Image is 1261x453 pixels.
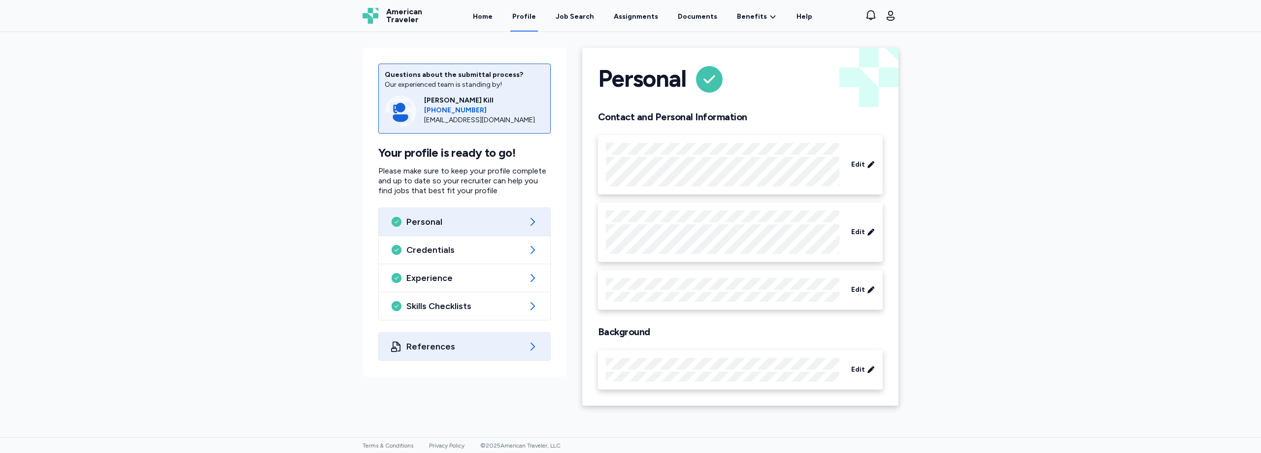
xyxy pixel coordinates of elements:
[598,135,883,195] div: Edit
[510,1,538,32] a: Profile
[598,203,883,262] div: Edit
[385,96,416,127] img: Consultant
[851,365,865,375] span: Edit
[406,300,523,312] span: Skills Checklists
[385,70,544,80] div: Questions about the submittal process?
[406,341,523,352] span: References
[737,12,767,22] span: Benefits
[737,12,777,22] a: Benefits
[424,96,544,105] div: [PERSON_NAME] Kill
[851,285,865,295] span: Edit
[424,105,544,115] a: [PHONE_NUMBER]
[598,326,883,338] h2: Background
[386,8,422,24] span: American Traveler
[378,145,551,160] h1: Your profile is ready to go!
[378,166,551,196] p: Please make sure to keep your profile complete and up to date so your recruiter can help you find...
[363,442,413,449] a: Terms & Conditions
[851,160,865,170] span: Edit
[406,244,523,256] span: Credentials
[429,442,465,449] a: Privacy Policy
[598,64,686,95] h1: Personal
[385,80,544,90] div: Our experienced team is standing by!
[424,115,544,125] div: [EMAIL_ADDRESS][DOMAIN_NAME]
[851,227,865,237] span: Edit
[598,350,883,390] div: Edit
[480,442,561,449] span: © 2025 American Traveler, LLC
[598,270,883,310] div: Edit
[406,272,523,284] span: Experience
[556,12,594,22] div: Job Search
[363,8,378,24] img: Logo
[406,216,523,228] span: Personal
[598,111,883,123] h2: Contact and Personal Information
